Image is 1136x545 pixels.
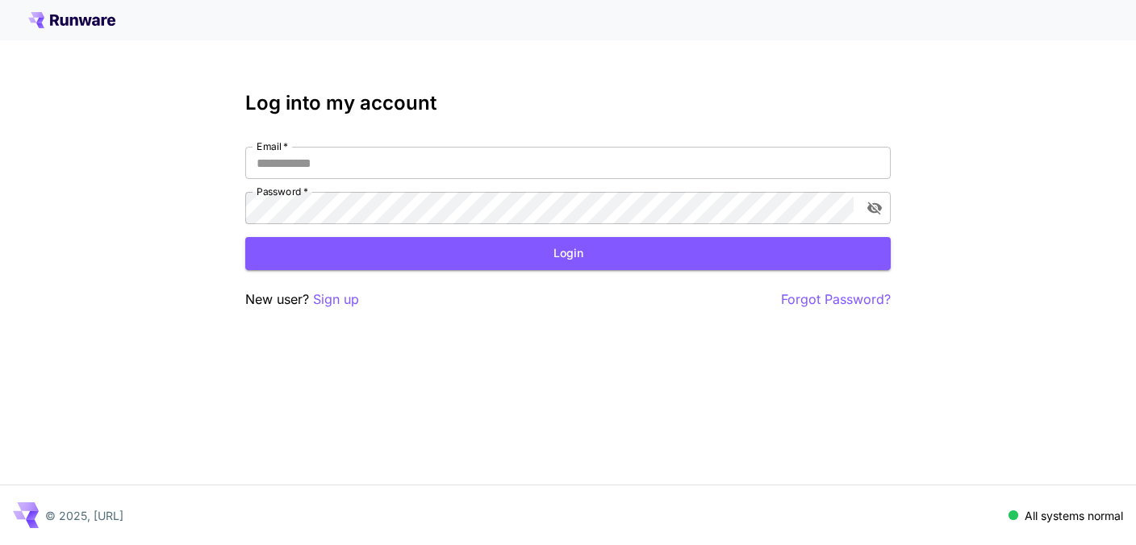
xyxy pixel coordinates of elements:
[781,289,891,310] button: Forgot Password?
[1025,507,1123,524] p: All systems normal
[245,289,359,310] p: New user?
[245,92,891,114] h3: Log into my account
[45,507,123,524] p: © 2025, [URL]
[245,237,891,270] button: Login
[257,185,308,198] label: Password
[257,139,288,153] label: Email
[313,289,359,310] button: Sign up
[860,193,889,223] button: toggle password visibility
